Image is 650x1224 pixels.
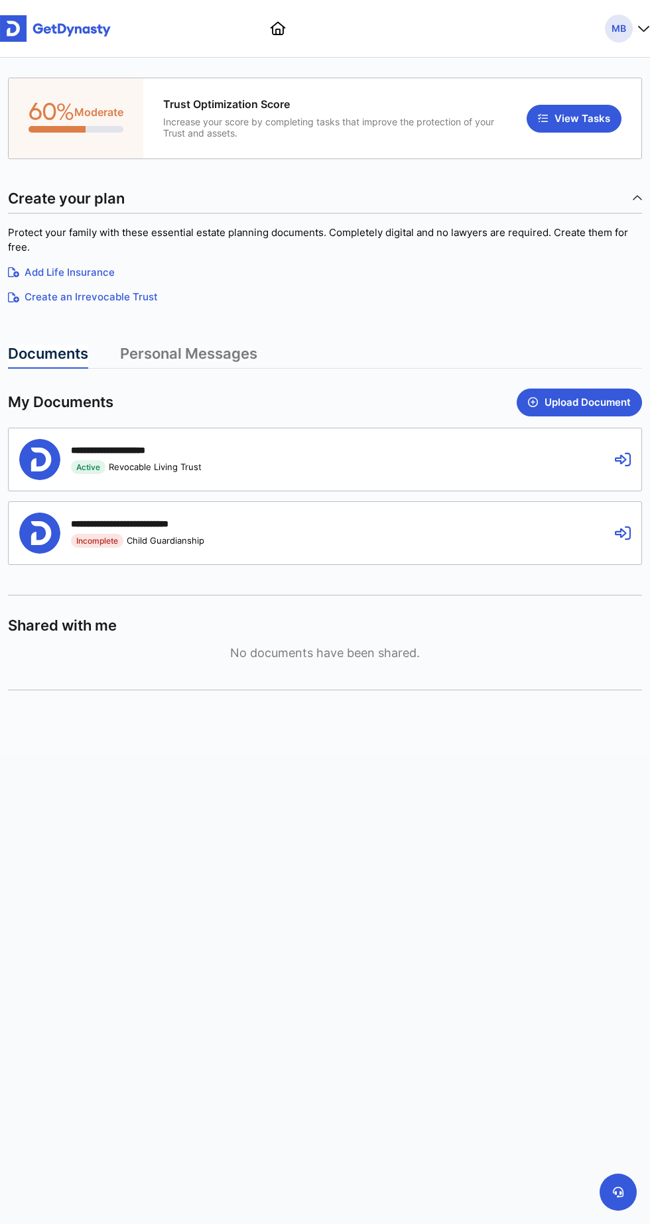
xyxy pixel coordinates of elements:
[29,98,74,126] span: 60%
[605,15,650,42] button: MB
[8,225,642,255] p: Protect your family with these essential estate planning documents. Completely digital and no law...
[19,439,60,480] img: Person
[8,646,642,660] span: No documents have been shared.
[527,105,621,133] button: View Tasks
[74,105,123,120] span: Moderate
[517,389,642,416] button: Upload Document
[71,534,204,547] div: Child Guardianship
[8,265,642,280] a: Add Life Insurance
[8,345,88,369] a: Documents
[163,98,497,111] span: Trust Optimization Score
[8,290,642,305] a: Create an Irrevocable Trust
[8,616,117,635] span: Shared with me
[71,460,105,473] span: Active
[8,393,113,412] span: My Documents
[8,189,125,208] span: Create your plan
[605,15,633,42] span: MB
[19,513,60,554] img: Person
[71,460,202,473] div: Revocable Living Trust
[271,22,286,35] a: Homepage
[71,534,123,547] span: Incomplete
[163,116,497,139] span: Increase your score by completing tasks that improve the protection of your Trust and assets.
[120,345,257,369] a: Personal Messages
